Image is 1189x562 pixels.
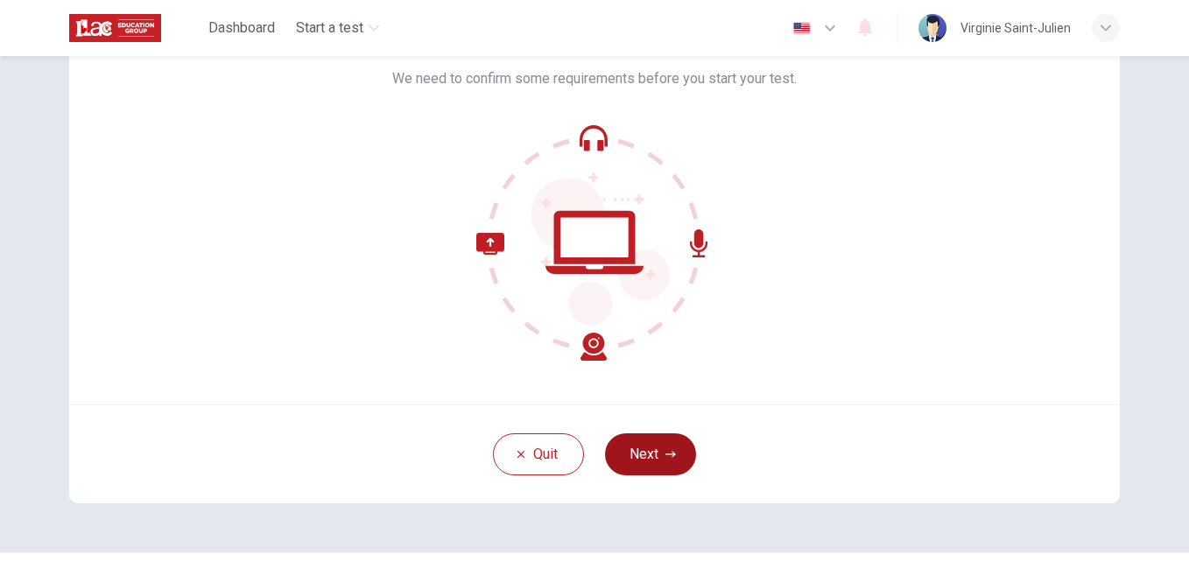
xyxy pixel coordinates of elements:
button: Next [605,433,696,475]
button: Start a test [289,12,386,44]
div: Virginie Saint-Julien [960,18,1071,39]
button: Dashboard [201,12,282,44]
span: We need to confirm some requirements before you start your test. [392,68,797,89]
span: Dashboard [208,18,275,39]
img: en [791,22,813,35]
a: ILAC logo [69,11,201,46]
span: Start a test [296,18,363,39]
img: ILAC logo [69,11,161,46]
button: Quit [493,433,584,475]
img: Profile picture [918,14,946,42]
